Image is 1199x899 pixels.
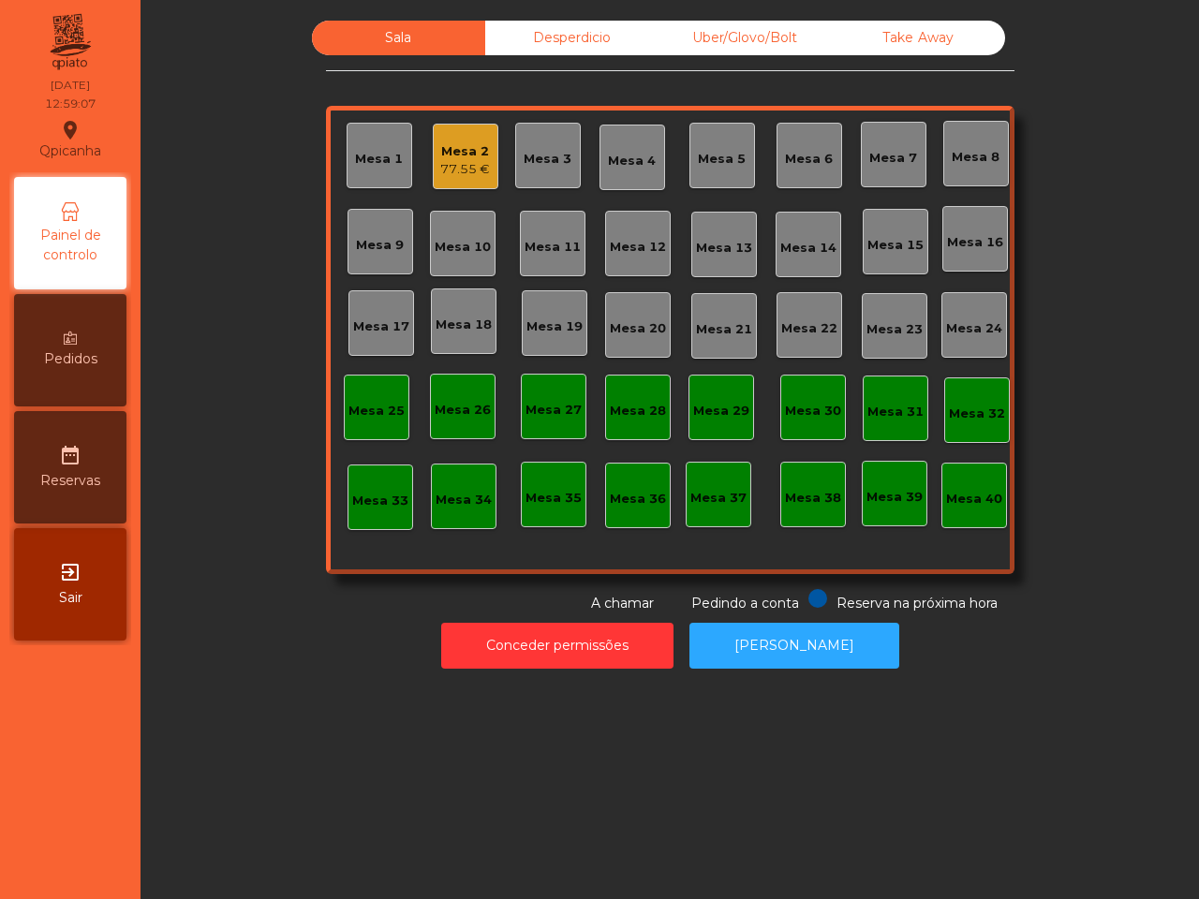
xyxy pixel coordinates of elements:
[610,238,666,257] div: Mesa 12
[45,96,96,112] div: 12:59:07
[59,444,81,466] i: date_range
[946,490,1002,508] div: Mesa 40
[610,490,666,508] div: Mesa 36
[526,317,583,336] div: Mesa 19
[40,471,100,491] span: Reservas
[436,491,492,509] div: Mesa 34
[525,489,582,508] div: Mesa 35
[355,150,403,169] div: Mesa 1
[869,149,917,168] div: Mesa 7
[693,402,749,420] div: Mesa 29
[659,21,832,55] div: Uber/Glovo/Bolt
[696,320,752,339] div: Mesa 21
[435,401,491,420] div: Mesa 26
[689,623,899,669] button: [PERSON_NAME]
[836,595,998,612] span: Reserva na próxima hora
[591,595,654,612] span: A chamar
[949,405,1005,423] div: Mesa 32
[785,150,833,169] div: Mesa 6
[435,238,491,257] div: Mesa 10
[690,489,747,508] div: Mesa 37
[39,116,101,163] div: Qpicanha
[691,595,799,612] span: Pedindo a conta
[352,492,408,510] div: Mesa 33
[525,401,582,420] div: Mesa 27
[19,226,122,265] span: Painel de controlo
[51,77,90,94] div: [DATE]
[947,233,1003,252] div: Mesa 16
[312,21,485,55] div: Sala
[610,402,666,420] div: Mesa 28
[608,152,656,170] div: Mesa 4
[524,150,571,169] div: Mesa 3
[696,239,752,258] div: Mesa 13
[59,588,82,608] span: Sair
[785,402,841,420] div: Mesa 30
[866,320,923,339] div: Mesa 23
[485,21,659,55] div: Desperdicio
[832,21,1005,55] div: Take Away
[698,150,746,169] div: Mesa 5
[440,142,490,161] div: Mesa 2
[59,119,81,141] i: location_on
[946,319,1002,338] div: Mesa 24
[348,402,405,420] div: Mesa 25
[44,349,97,369] span: Pedidos
[356,236,404,255] div: Mesa 9
[353,317,409,336] div: Mesa 17
[47,9,93,75] img: qpiato
[867,403,924,421] div: Mesa 31
[525,238,581,257] div: Mesa 11
[436,316,492,334] div: Mesa 18
[780,239,836,258] div: Mesa 14
[781,319,837,338] div: Mesa 22
[441,623,674,669] button: Conceder permissões
[59,561,81,583] i: exit_to_app
[610,319,666,338] div: Mesa 20
[440,160,490,179] div: 77.55 €
[952,148,999,167] div: Mesa 8
[866,488,923,507] div: Mesa 39
[785,489,841,508] div: Mesa 38
[867,236,924,255] div: Mesa 15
